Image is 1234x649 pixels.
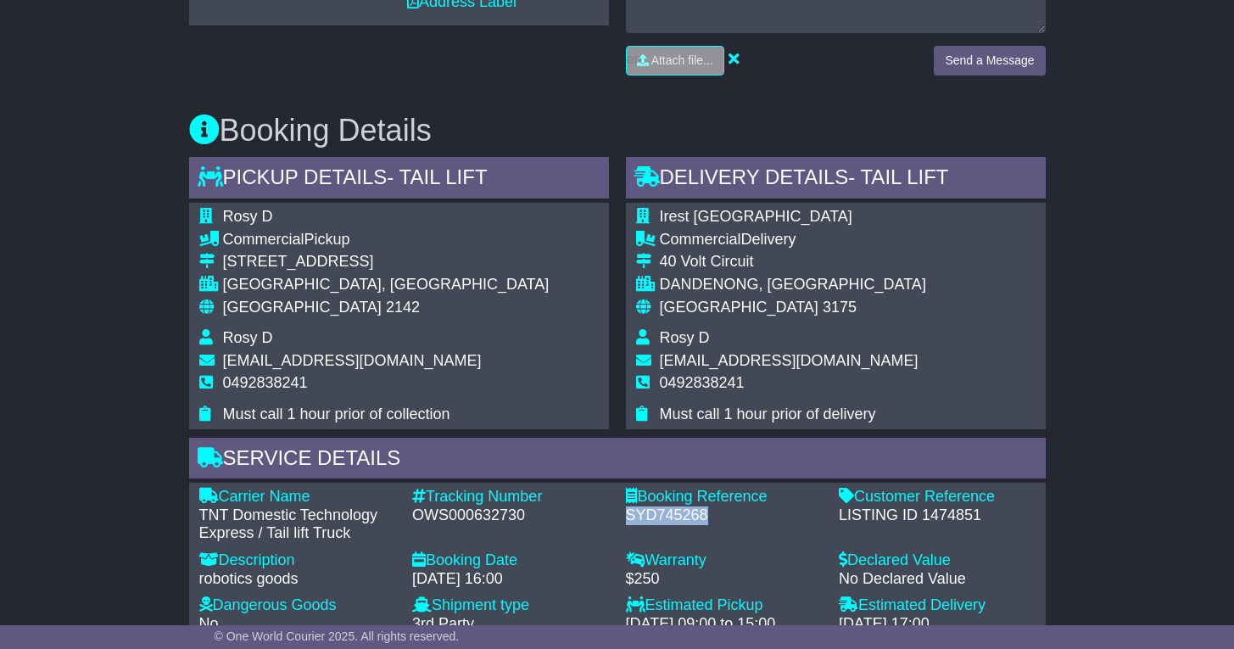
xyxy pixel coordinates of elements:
div: [DATE] 17:00 [839,615,1036,634]
span: 3175 [823,299,857,316]
span: No [199,615,219,632]
div: DANDENONG, [GEOGRAPHIC_DATA] [660,276,926,294]
span: © One World Courier 2025. All rights reserved. [215,629,460,643]
span: Rosy D [223,329,273,346]
div: Shipment type [412,596,609,615]
div: OWS000632730 [412,506,609,525]
div: Booking Date [412,551,609,570]
span: - Tail Lift [848,165,948,188]
span: Rosy D [660,329,710,346]
div: Pickup Details [189,157,609,203]
div: No Declared Value [839,570,1036,589]
div: Booking Reference [626,488,823,506]
div: [GEOGRAPHIC_DATA], [GEOGRAPHIC_DATA] [223,276,550,294]
button: Send a Message [934,46,1045,76]
span: Must call 1 hour prior of delivery [660,406,876,422]
span: [GEOGRAPHIC_DATA] [660,299,818,316]
div: Delivery [660,231,926,249]
div: Warranty [626,551,823,570]
span: [GEOGRAPHIC_DATA] [223,299,382,316]
div: [DATE] 09:00 to 15:00 [626,615,823,634]
div: Delivery Details [626,157,1046,203]
span: - Tail Lift [387,165,487,188]
div: [STREET_ADDRESS] [223,253,550,271]
div: SYD745268 [626,506,823,525]
span: Commercial [223,231,304,248]
div: [DATE] 16:00 [412,570,609,589]
span: 3rd Party [412,615,474,632]
div: TNT Domestic Technology Express / Tail lift Truck [199,506,396,543]
span: [EMAIL_ADDRESS][DOMAIN_NAME] [660,352,919,369]
div: Customer Reference [839,488,1036,506]
h3: Booking Details [189,114,1046,148]
div: Tracking Number [412,488,609,506]
div: Pickup [223,231,550,249]
span: 0492838241 [223,374,308,391]
div: Estimated Delivery [839,596,1036,615]
div: $250 [626,570,823,589]
span: Irest [GEOGRAPHIC_DATA] [660,208,852,225]
div: Service Details [189,438,1046,484]
div: 40 Volt Circuit [660,253,926,271]
span: Must call 1 hour prior of collection [223,406,450,422]
span: 0492838241 [660,374,745,391]
span: Rosy D [223,208,273,225]
span: Commercial [660,231,741,248]
div: Carrier Name [199,488,396,506]
div: robotics goods [199,570,396,589]
span: [EMAIL_ADDRESS][DOMAIN_NAME] [223,352,482,369]
span: 2142 [386,299,420,316]
div: Declared Value [839,551,1036,570]
div: Description [199,551,396,570]
div: Dangerous Goods [199,596,396,615]
div: LISTING ID 1474851 [839,506,1036,525]
div: Estimated Pickup [626,596,823,615]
